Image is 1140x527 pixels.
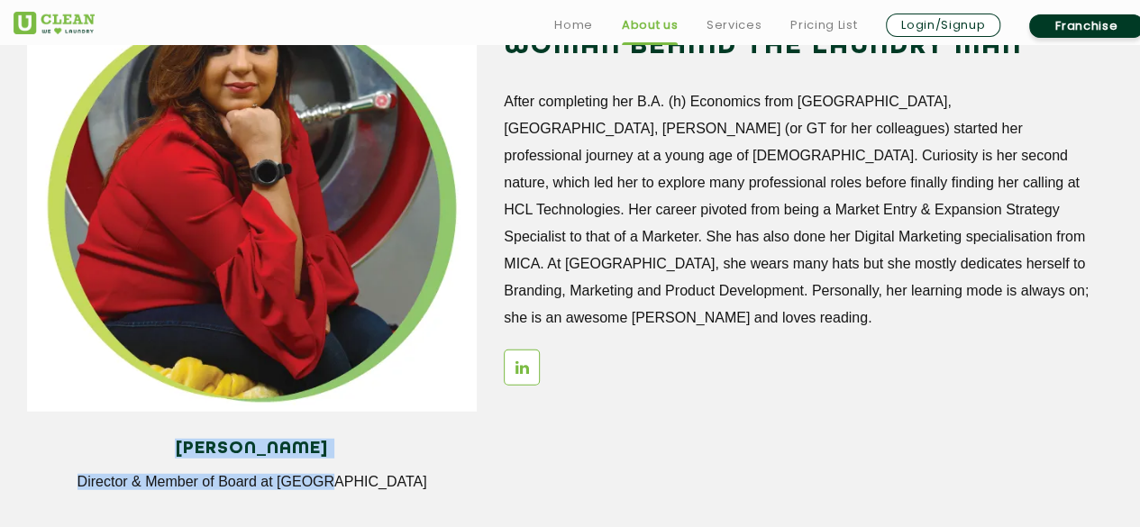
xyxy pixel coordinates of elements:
a: About us [622,14,678,36]
a: Login/Signup [886,14,1000,37]
p: After completing her B.A. (h) Economics from [GEOGRAPHIC_DATA], [GEOGRAPHIC_DATA], [PERSON_NAME] ... [504,88,1099,332]
h2: WOMAN BEHIND THE LAUNDRY MAN [504,25,1099,68]
a: Pricing List [790,14,857,36]
p: Director & Member of Board at [GEOGRAPHIC_DATA] [41,474,463,490]
a: Home [554,14,593,36]
a: Services [707,14,762,36]
img: UClean Laundry and Dry Cleaning [14,12,95,34]
h4: [PERSON_NAME] [41,439,463,459]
